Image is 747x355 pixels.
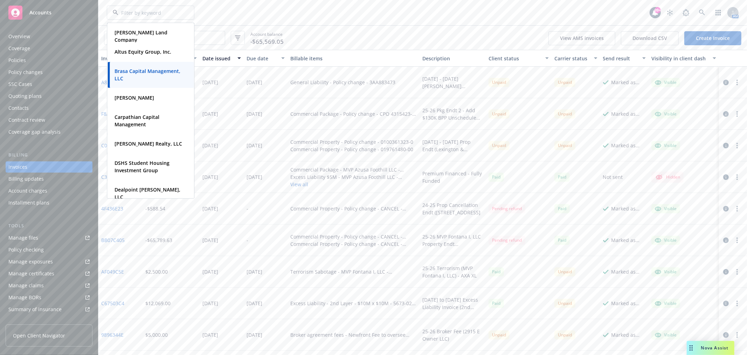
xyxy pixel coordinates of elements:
span: Paid [489,267,504,276]
div: Manage exposures [8,256,53,267]
span: Paid [554,236,570,245]
div: Client status [489,55,541,62]
button: Send result [600,50,649,67]
div: Contract review [8,114,45,126]
span: Accounts [29,10,51,15]
div: 99+ [655,7,661,13]
div: Commercial Property - Policy change - 019761480-00 [290,146,413,153]
div: [DATE] [247,268,262,275]
strong: [PERSON_NAME] Land Company [115,29,167,43]
div: Commercial Package - Policy change - CPO 4315423-06 [290,110,417,118]
a: AF049C5E [101,268,124,275]
a: Overview [6,31,92,42]
a: Create Invoice [684,31,741,45]
a: Summary of insurance [6,304,92,315]
div: Commercial Property - Policy change - CANCEL - 01719738901 [290,240,417,248]
button: Invoice ID [98,50,143,67]
a: Policies [6,55,92,66]
a: Contract review [6,114,92,126]
div: [DATE] [202,142,218,149]
div: Visible [655,300,677,307]
button: Client status [486,50,552,67]
a: F8A56311 [101,110,124,118]
span: Open Client Navigator [13,332,65,339]
div: [DATE] - [DATE] Prop Endt (Lexington & Kinsale) - Extend Policy to [DATE] [422,138,483,153]
div: Billing [6,152,92,159]
a: Installment plans [6,197,92,208]
a: C67503C4 [101,300,124,307]
a: SSC Cases [6,79,92,90]
div: Billable items [290,55,417,62]
div: SSC Cases [8,79,32,90]
div: [DATE] - [DATE] [PERSON_NAME] ([PERSON_NAME]) - Extend Policy to [DATE] [422,75,483,90]
div: Unpaid [554,78,575,87]
div: Visible [655,332,677,338]
div: - [247,236,248,244]
div: Unpaid [489,78,510,87]
div: Overview [8,31,30,42]
div: Commercial Property - Policy change - CANCEL - FSF17855694001 [290,205,417,212]
div: Visible [655,79,677,86]
a: 9896344E [101,331,124,339]
div: [DATE] [247,79,262,86]
div: Premium Financed - Fully Funded [422,170,483,185]
div: Summary of insurance [8,304,62,315]
a: Quoting plans [6,91,92,102]
strong: Carpathian Capital Management [115,114,159,128]
div: Unpaid [489,109,510,118]
strong: DSHS Student Housing Investment Group [115,160,170,174]
div: Paid [554,173,570,181]
button: Due date [244,50,288,67]
div: 25-26 Broker Fee (2915 E Owner LLC) [422,328,483,342]
button: Billable items [288,50,420,67]
div: $12,069.00 [145,300,171,307]
button: Nova Assist [687,341,734,355]
a: Coverage gap analysis [6,126,92,138]
div: Coverage gap analysis [8,126,61,138]
div: 25-26 Pkg Endt 2 - Add $130K BPP Unscheduled Premises [422,107,483,121]
a: Policy checking [6,244,92,255]
div: Manage claims [8,280,44,291]
div: Excess Liability $5M - MVP Azusa Foothill LLC - [PHONE_NUMBER] [290,173,417,181]
div: [DATE] [247,173,262,181]
a: Manage exposures [6,256,92,267]
div: [DATE] [202,79,218,86]
div: Marked as sent [611,79,646,86]
div: Manage certificates [8,268,54,279]
div: Marked as sent [611,300,646,307]
div: Terrorism Sabotage - MVP Fontana I, LLC - US00156100SP25A [290,268,417,275]
div: Paid [554,204,570,213]
div: Carrier status [554,55,589,62]
div: Invoice ID [101,55,132,62]
div: Marked as sent [611,331,646,339]
div: Broker agreement fees - Newfront Fee to oversee placement and negotiate on insured's behalf [290,331,417,339]
div: Quoting plans [8,91,42,102]
div: Installment plans [8,197,49,208]
div: [DATE] [247,300,262,307]
div: [DATE] [247,331,262,339]
button: Date issued [200,50,244,67]
div: [DATE] [202,110,218,118]
div: Paid [489,173,504,181]
button: View AMS invoices [548,31,615,45]
strong: [PERSON_NAME] Realty, LLC [115,140,182,147]
input: Filter by keyword [118,9,180,16]
a: Stop snowing [663,6,677,20]
div: [DATE] [247,142,262,149]
div: Policies [8,55,26,66]
div: Manage BORs [8,292,41,303]
div: Paid [489,299,504,308]
div: $2,500.00 [145,268,168,275]
a: A8219793 [101,79,124,86]
div: Commercial Package - MVP Azusa Foothill LLC - [PHONE_NUMBER] [290,166,417,173]
div: Manage files [8,232,38,243]
strong: Altus Equity Group, Inc. [115,48,171,55]
div: Visible [655,142,677,149]
div: Invoices [8,161,27,173]
a: BB07C405 [101,236,125,244]
div: -$588.54 [145,205,165,212]
div: Marked as sent [611,236,646,244]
